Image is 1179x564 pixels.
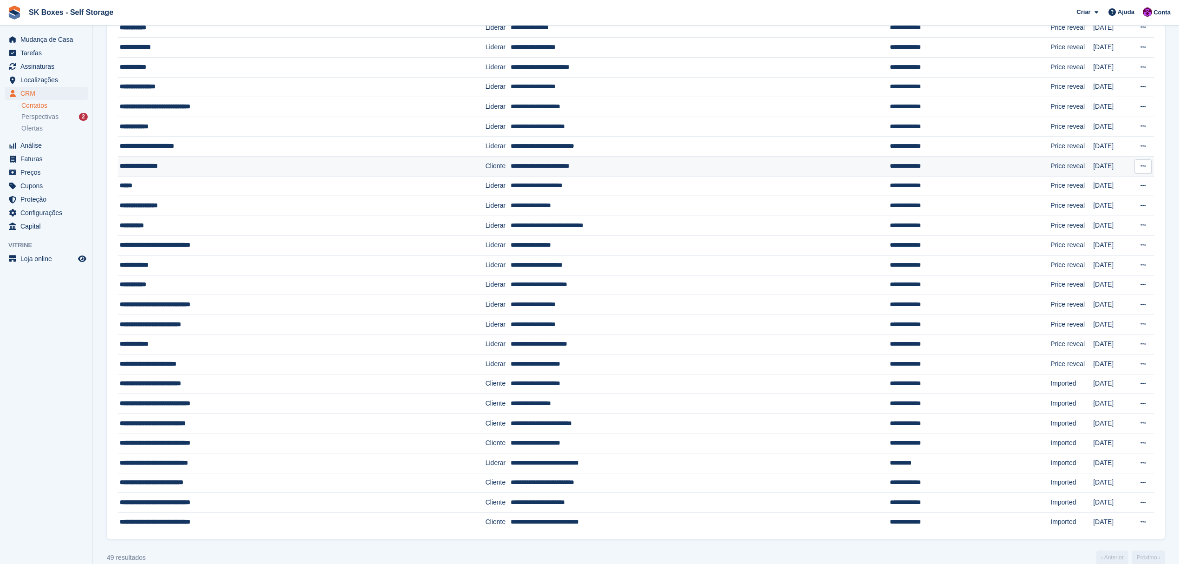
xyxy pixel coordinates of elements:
span: Loja online [20,252,76,265]
td: Liderar [486,97,511,117]
a: menu [5,87,88,100]
td: [DATE] [1093,38,1130,58]
td: Price reveal [1050,255,1093,275]
span: Capital [20,220,76,233]
td: Price reveal [1050,137,1093,157]
td: Liderar [486,58,511,78]
td: Price reveal [1050,275,1093,295]
td: Imported [1050,493,1093,513]
td: [DATE] [1093,196,1130,216]
td: Price reveal [1050,38,1093,58]
span: Proteção [20,193,76,206]
a: Loja de pré-visualização [77,253,88,264]
td: Price reveal [1050,157,1093,177]
td: Liderar [486,38,511,58]
td: [DATE] [1093,275,1130,295]
img: stora-icon-8386f47178a22dfd0bd8f6a31ec36ba5ce8667c1dd55bd0f319d3a0aa187defe.svg [7,6,21,20]
div: 49 resultados [107,553,146,563]
td: Price reveal [1050,216,1093,236]
span: Vitrine [8,241,92,250]
td: Liderar [486,216,511,236]
td: [DATE] [1093,433,1130,453]
td: Imported [1050,512,1093,532]
span: Ajuda [1118,7,1134,17]
a: menu [5,46,88,59]
td: [DATE] [1093,157,1130,177]
td: [DATE] [1093,334,1130,354]
td: [DATE] [1093,295,1130,315]
a: menu [5,193,88,206]
td: Price reveal [1050,315,1093,334]
a: Ofertas [21,124,88,133]
td: Cliente [486,512,511,532]
td: Cliente [486,157,511,177]
a: menu [5,179,88,192]
div: 2 [79,113,88,121]
td: Cliente [486,394,511,414]
td: [DATE] [1093,18,1130,38]
td: [DATE] [1093,354,1130,374]
a: Contatos [21,101,88,110]
span: Faturas [20,152,76,165]
td: Imported [1050,394,1093,414]
td: Price reveal [1050,354,1093,374]
a: menu [5,220,88,233]
span: Localizações [20,73,76,86]
td: Liderar [486,315,511,334]
td: Liderar [486,354,511,374]
a: menu [5,139,88,152]
td: Liderar [486,117,511,137]
span: Preços [20,166,76,179]
td: Price reveal [1050,295,1093,315]
td: Liderar [486,77,511,97]
td: Price reveal [1050,334,1093,354]
td: [DATE] [1093,315,1130,334]
td: Cliente [486,493,511,513]
td: [DATE] [1093,97,1130,117]
td: [DATE] [1093,216,1130,236]
td: [DATE] [1093,512,1130,532]
a: menu [5,252,88,265]
td: Price reveal [1050,18,1093,38]
td: Price reveal [1050,196,1093,216]
td: Price reveal [1050,117,1093,137]
td: Cliente [486,413,511,433]
td: Price reveal [1050,176,1093,196]
td: Liderar [486,176,511,196]
span: Assinaturas [20,60,76,73]
td: Imported [1050,473,1093,493]
td: [DATE] [1093,374,1130,394]
td: Price reveal [1050,58,1093,78]
td: Liderar [486,453,511,473]
td: Liderar [486,255,511,275]
td: [DATE] [1093,493,1130,513]
td: Price reveal [1050,236,1093,256]
td: [DATE] [1093,176,1130,196]
span: Configurações [20,206,76,219]
a: menu [5,152,88,165]
td: Imported [1050,433,1093,453]
a: Perspectivas 2 [21,112,88,122]
td: Liderar [486,236,511,256]
td: Liderar [486,137,511,157]
td: [DATE] [1093,236,1130,256]
td: [DATE] [1093,473,1130,493]
td: Liderar [486,295,511,315]
a: menu [5,73,88,86]
a: menu [5,206,88,219]
a: SK Boxes - Self Storage [25,5,117,20]
td: [DATE] [1093,137,1130,157]
td: [DATE] [1093,453,1130,473]
td: Imported [1050,374,1093,394]
td: Cliente [486,374,511,394]
span: Perspectivas [21,112,58,121]
td: [DATE] [1093,394,1130,414]
span: Cupons [20,179,76,192]
span: Tarefas [20,46,76,59]
td: Imported [1050,413,1093,433]
span: Criar [1076,7,1090,17]
td: Imported [1050,453,1093,473]
td: Price reveal [1050,77,1093,97]
td: [DATE] [1093,117,1130,137]
span: CRM [20,87,76,100]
